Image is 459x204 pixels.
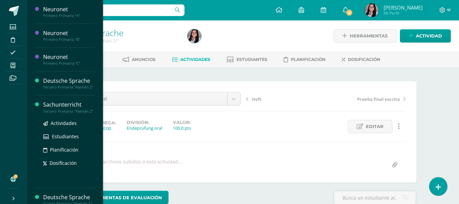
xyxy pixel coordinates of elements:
a: Deutsche SpracheTercero Primaria "Alemán 2" [43,77,95,90]
span: Anuncios [132,57,156,62]
span: [PERSON_NAME] [384,4,423,11]
a: Heft [246,95,326,102]
span: Final oral [86,92,222,105]
span: Dosificación [348,57,380,62]
a: Dosificación [342,54,380,65]
label: Valor: [173,120,191,125]
div: Primero Primaria "A" [43,13,95,18]
span: Heft [252,96,262,102]
a: Anuncios [123,54,156,65]
div: Tercero Primaria 'Alemán 2' [53,37,179,44]
div: Primero Primaria "B" [43,37,95,42]
a: Actividades [172,54,210,65]
a: Actividad [400,29,451,43]
a: Prueba final escrita [326,95,406,102]
a: Planificación [284,54,325,65]
span: Planificación [50,146,78,153]
span: Herramientas de evaluación [83,191,162,204]
div: Endeprüfung oral [127,125,162,131]
span: Mi Perfil [384,10,423,16]
a: NeuronetPrimero Primaria "C" [43,53,95,66]
span: Editar [366,120,384,133]
a: Estudiantes [227,54,267,65]
img: 81ba7c4468dd7f932edd4c72d8d44558.png [365,3,378,17]
div: 100.0 pts [173,125,191,131]
div: Tercero Primaria "Alemán 2" [43,85,95,90]
a: Planificación [43,146,95,154]
div: Neuronet [43,53,95,61]
span: Actividades [180,57,210,62]
a: Actividades [43,119,95,127]
span: Dosificación [50,160,77,166]
h1: Deutsche Sprache [53,28,179,37]
div: Sachunterricht [43,101,95,109]
label: División: [127,120,162,125]
span: Herramientas [350,30,388,42]
span: Entrega: [93,120,116,125]
a: Estudiantes [43,132,95,140]
span: 9 [346,9,353,16]
span: Estudiantes [236,57,267,62]
a: Dosificación [43,159,95,167]
div: Neuronet [43,29,95,37]
span: Estudiantes [52,133,79,140]
div: Deutsche Sprache [43,193,95,201]
div: No hay archivos subidos a esta actividad... [85,158,182,172]
div: Primero Primaria "C" [43,61,95,66]
a: Final oral [81,92,240,105]
input: Busca un usuario... [32,4,184,16]
span: Prueba final escrita [357,96,400,102]
a: SachunterrichtTercero Primaria "Alemán 2" [43,101,95,113]
span: Planificación [291,57,325,62]
div: Neuronet [43,5,95,13]
a: Herramientas [334,29,396,43]
a: Herramientas de evaluación [70,191,169,204]
span: Actividades [51,120,77,126]
div: Deutsche Sprache [43,77,95,85]
span: Actividad [416,30,442,42]
img: 81ba7c4468dd7f932edd4c72d8d44558.png [188,29,201,43]
div: Tercero Primaria "Alemán 2" [43,109,95,114]
a: NeuronetPrimero Primaria "B" [43,29,95,42]
a: NeuronetPrimero Primaria "A" [43,5,95,18]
